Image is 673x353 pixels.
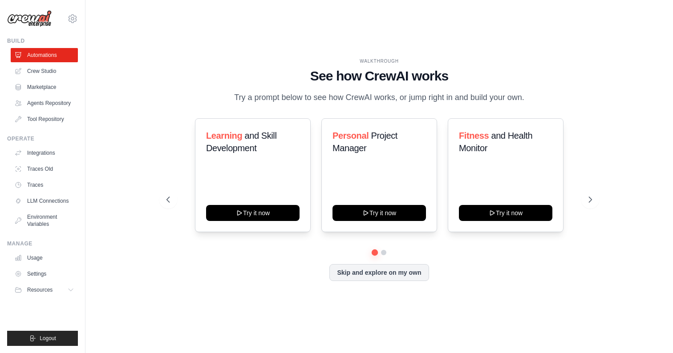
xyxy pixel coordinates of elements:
a: Environment Variables [11,210,78,231]
button: Try it now [206,205,300,221]
button: Try it now [332,205,426,221]
a: Crew Studio [11,64,78,78]
button: Try it now [459,205,552,221]
span: Personal [332,131,369,140]
a: Automations [11,48,78,62]
a: Settings [11,267,78,281]
button: Logout [7,331,78,346]
div: Build [7,37,78,44]
a: Marketplace [11,80,78,94]
a: Integrations [11,146,78,160]
a: LLM Connections [11,194,78,208]
p: Try a prompt below to see how CrewAI works, or jump right in and build your own. [230,91,529,104]
div: WALKTHROUGH [166,58,592,64]
button: Resources [11,283,78,297]
span: Learning [206,131,242,140]
span: Fitness [459,131,489,140]
h1: See how CrewAI works [166,68,592,84]
span: and Health Monitor [459,131,532,153]
span: Logout [40,335,56,342]
a: Agents Repository [11,96,78,110]
span: Project Manager [332,131,397,153]
div: Operate [7,135,78,142]
span: Resources [27,286,53,293]
a: Tool Repository [11,112,78,126]
span: and Skill Development [206,131,276,153]
a: Usage [11,251,78,265]
button: Skip and explore on my own [329,264,429,281]
a: Traces [11,178,78,192]
img: Logo [7,10,52,27]
div: Manage [7,240,78,247]
a: Traces Old [11,162,78,176]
